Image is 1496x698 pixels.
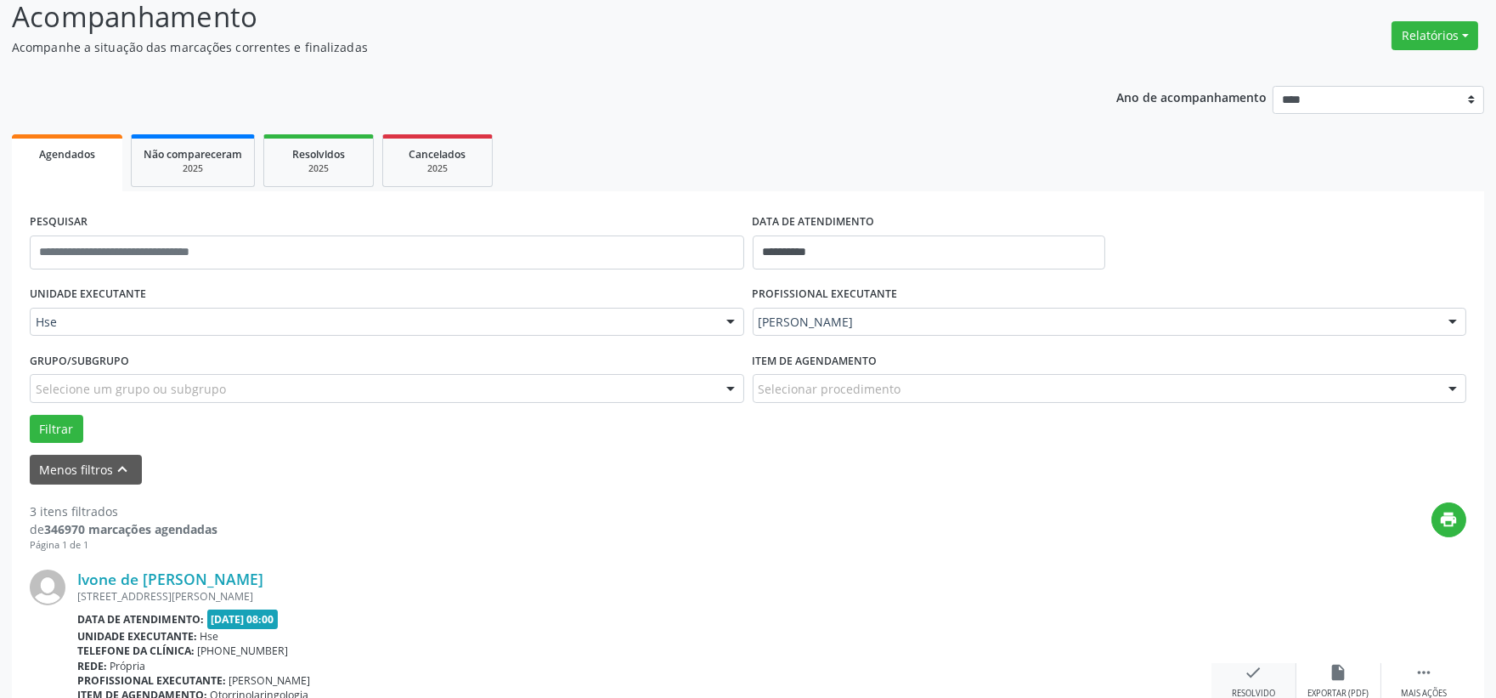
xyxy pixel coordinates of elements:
[77,589,1211,604] div: [STREET_ADDRESS][PERSON_NAME]
[292,147,345,162] span: Resolvidos
[30,538,217,553] div: Página 1 de 1
[753,348,878,374] label: Item de agendamento
[144,162,242,175] div: 2025
[144,147,242,162] span: Não compareceram
[30,455,142,485] button: Menos filtroskeyboard_arrow_up
[207,610,279,629] span: [DATE] 08:00
[30,281,146,308] label: UNIDADE EXECUTANTE
[30,520,217,538] div: de
[200,629,219,644] span: Hse
[77,612,204,627] b: Data de atendimento:
[1414,663,1433,682] i: 
[759,314,1432,331] span: [PERSON_NAME]
[30,348,129,374] label: Grupo/Subgrupo
[30,570,65,605] img: img
[409,147,466,162] span: Cancelados
[1116,86,1267,107] p: Ano de acompanhamento
[198,644,289,658] span: [PHONE_NUMBER]
[1245,663,1263,682] i: check
[77,629,197,644] b: Unidade executante:
[753,281,898,308] label: PROFISSIONAL EXECUTANTE
[12,38,1042,56] p: Acompanhe a situação das marcações correntes e finalizadas
[77,570,263,588] a: Ivone de [PERSON_NAME]
[114,460,133,479] i: keyboard_arrow_up
[77,644,195,658] b: Telefone da clínica:
[77,673,226,688] b: Profissional executante:
[110,659,146,673] span: Própria
[276,162,361,175] div: 2025
[395,162,480,175] div: 2025
[229,673,311,688] span: [PERSON_NAME]
[753,209,875,236] label: DATA DE ATENDIMENTO
[1440,510,1459,529] i: print
[30,209,88,236] label: PESQUISAR
[1431,502,1466,537] button: print
[36,314,709,331] span: Hse
[44,521,217,537] strong: 346970 marcações agendadas
[1392,21,1478,50] button: Relatórios
[77,659,107,673] b: Rede:
[36,380,226,398] span: Selecione um grupo ou subgrupo
[39,147,95,162] span: Agendados
[30,502,217,520] div: 3 itens filtrados
[30,415,83,444] button: Filtrar
[1329,663,1348,682] i: insert_drive_file
[759,380,901,398] span: Selecionar procedimento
